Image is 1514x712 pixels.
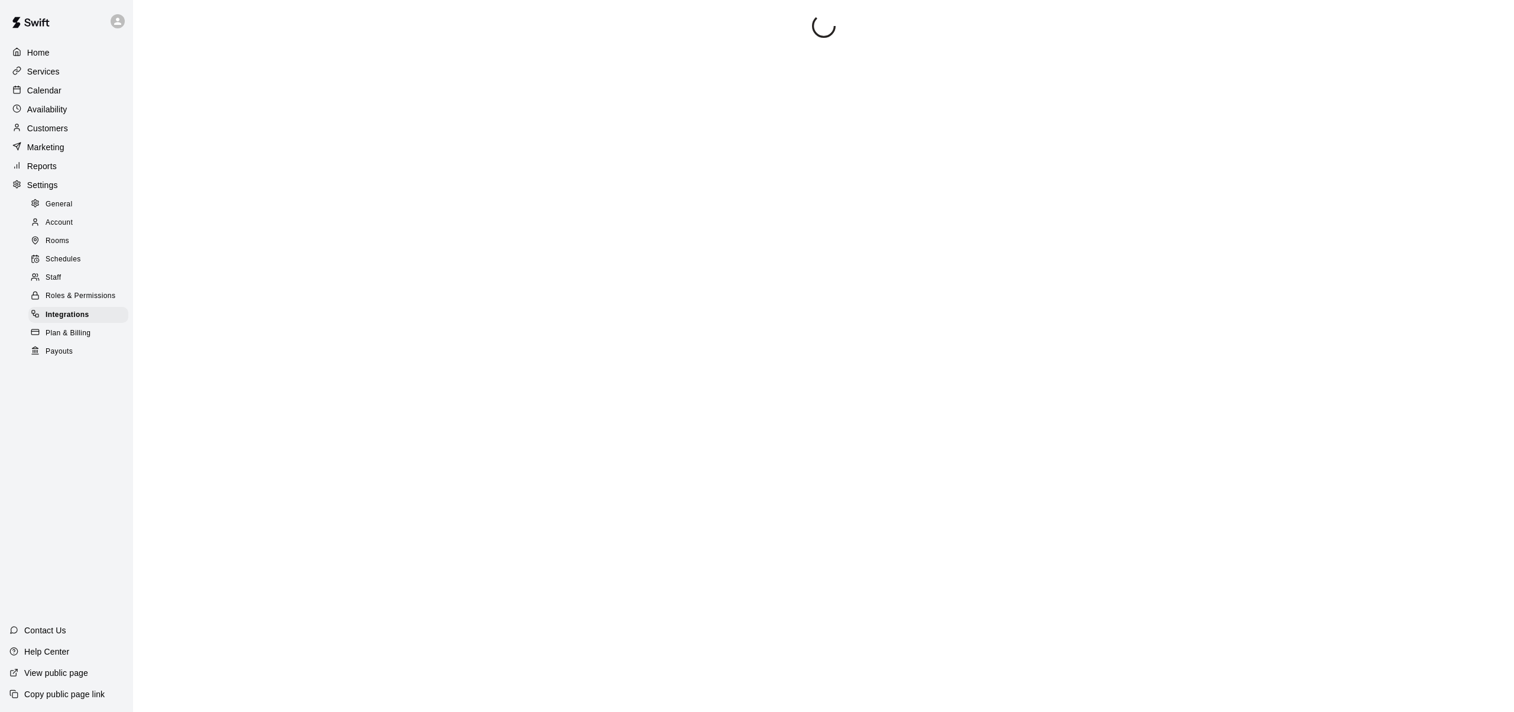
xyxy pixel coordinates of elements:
[27,47,50,59] p: Home
[28,306,133,324] a: Integrations
[27,66,60,77] p: Services
[9,157,124,175] a: Reports
[46,199,73,211] span: General
[27,179,58,191] p: Settings
[27,122,68,134] p: Customers
[9,63,124,80] a: Services
[46,272,61,284] span: Staff
[46,309,89,321] span: Integrations
[9,82,124,99] a: Calendar
[28,251,128,268] div: Schedules
[46,346,73,358] span: Payouts
[46,254,81,266] span: Schedules
[27,160,57,172] p: Reports
[9,44,124,62] a: Home
[28,287,133,306] a: Roles & Permissions
[9,101,124,118] a: Availability
[9,138,124,156] a: Marketing
[24,667,88,679] p: View public page
[28,344,128,360] div: Payouts
[24,624,66,636] p: Contact Us
[24,646,69,658] p: Help Center
[27,103,67,115] p: Availability
[28,233,128,250] div: Rooms
[28,342,133,361] a: Payouts
[46,290,115,302] span: Roles & Permissions
[46,235,69,247] span: Rooms
[46,217,73,229] span: Account
[28,215,128,231] div: Account
[28,307,128,323] div: Integrations
[28,269,133,287] a: Staff
[9,176,124,194] a: Settings
[9,119,124,137] a: Customers
[24,688,105,700] p: Copy public page link
[27,85,62,96] p: Calendar
[28,232,133,251] a: Rooms
[28,324,133,342] a: Plan & Billing
[46,328,90,339] span: Plan & Billing
[28,213,133,232] a: Account
[28,196,128,213] div: General
[28,325,128,342] div: Plan & Billing
[28,270,128,286] div: Staff
[28,251,133,269] a: Schedules
[27,141,64,153] p: Marketing
[28,288,128,305] div: Roles & Permissions
[28,195,133,213] a: General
